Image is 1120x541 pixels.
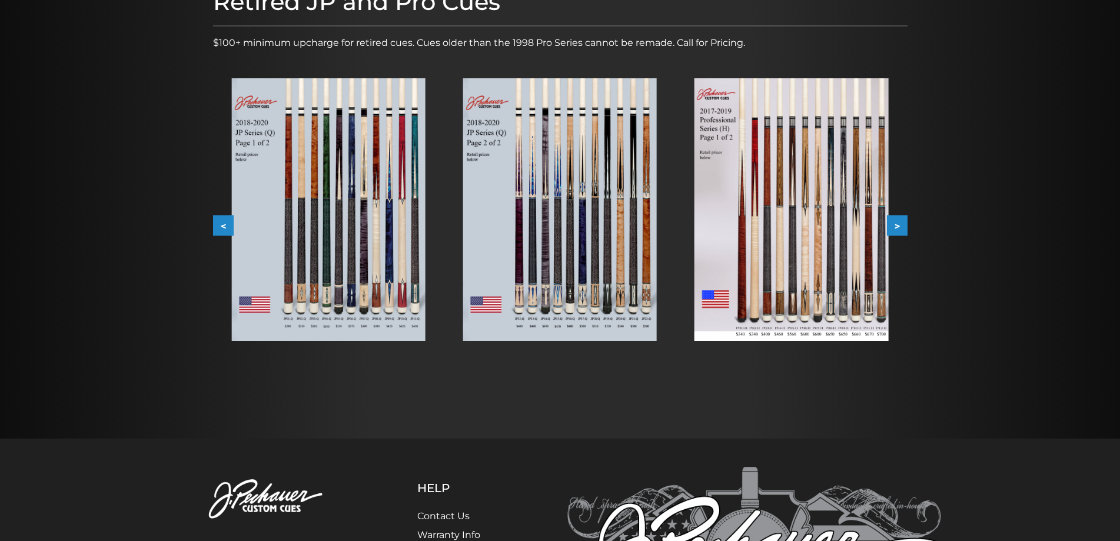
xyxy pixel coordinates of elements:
[417,481,509,495] h5: Help
[213,36,908,50] p: $100+ minimum upcharge for retired cues. Cues older than the 1998 Pro Series cannot be remade. Ca...
[213,215,234,236] button: <
[887,215,908,236] button: >
[213,215,908,236] div: Carousel Navigation
[417,510,470,522] a: Contact Us
[417,529,480,540] a: Warranty Info
[179,467,359,532] img: Pechauer Custom Cues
